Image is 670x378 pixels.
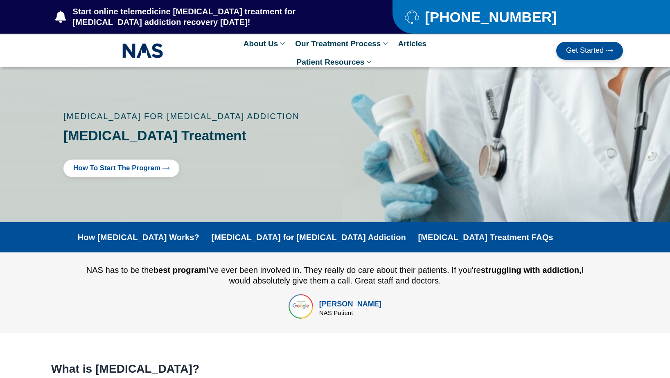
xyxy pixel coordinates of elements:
[63,128,314,143] h1: [MEDICAL_DATA] Treatment
[293,53,378,71] a: Patient Resources
[405,10,602,24] a: [PHONE_NUMBER]
[63,160,314,177] div: click here to start suboxone treatment program
[122,41,163,60] img: NAS_email_signature-removebg-preview.png
[556,42,623,60] a: Get Started
[291,34,394,53] a: Our Treatment Process
[78,232,199,242] a: How [MEDICAL_DATA] Works?
[289,294,313,319] img: top rated online suboxone treatment for opioid addiction treatment in tennessee and texas
[319,299,381,310] div: [PERSON_NAME]
[51,362,623,376] h2: What is [MEDICAL_DATA]?
[566,47,604,55] span: Get Started
[63,160,179,177] a: How to Start the program
[55,6,360,27] a: Start online telemedicine [MEDICAL_DATA] treatment for [MEDICAL_DATA] addiction recovery [DATE]!
[76,265,594,286] div: NAS has to be the I've ever been involved in. They really do care about their patients. If you're...
[73,164,160,172] span: How to Start the program
[394,34,431,53] a: Articles
[211,232,406,242] a: [MEDICAL_DATA] for [MEDICAL_DATA] Addiction
[153,265,206,274] b: best program
[63,112,314,120] p: [MEDICAL_DATA] for [MEDICAL_DATA] addiction
[71,6,360,27] span: Start online telemedicine [MEDICAL_DATA] treatment for [MEDICAL_DATA] addiction recovery [DATE]!
[319,310,381,316] div: NAS Patient
[418,232,553,242] a: [MEDICAL_DATA] Treatment FAQs
[481,265,582,274] b: struggling with addiction,
[239,34,291,53] a: About Us
[423,12,557,22] span: [PHONE_NUMBER]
